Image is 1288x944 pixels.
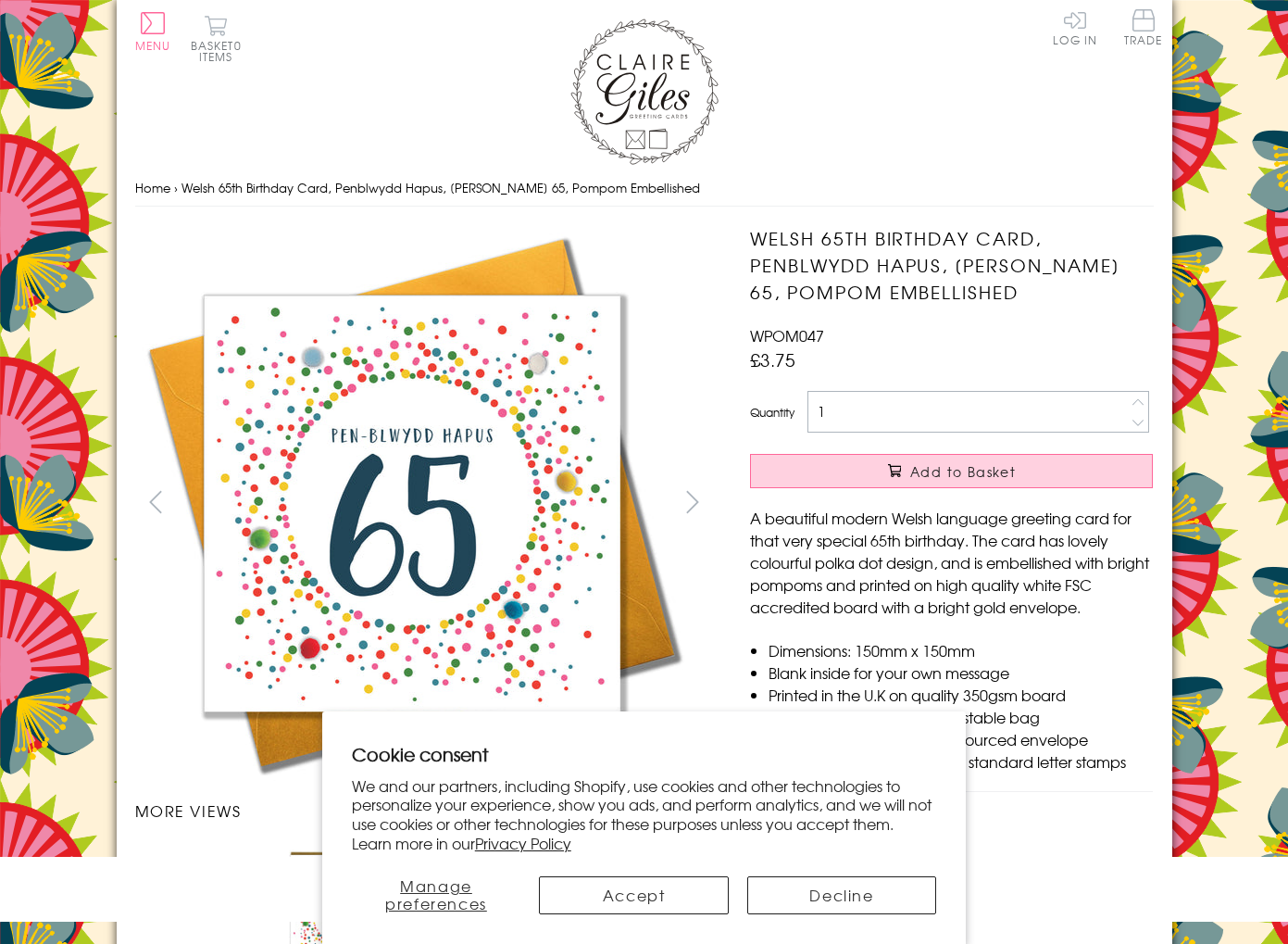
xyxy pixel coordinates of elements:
a: Log In [1053,9,1097,45]
a: Trade [1124,9,1163,49]
label: Quantity [750,404,794,421]
img: Claire Giles Greetings Cards [570,19,719,165]
button: next [671,481,713,522]
button: prev [135,481,177,522]
img: Welsh 65th Birthday Card, Penblwydd Hapus, Dotty 65, Pompom Embellished [135,225,691,781]
span: £3.75 [750,346,795,372]
li: Dimensions: 150mm x 150mm [769,639,1153,661]
span: › [174,179,178,196]
p: A beautiful modern Welsh language greeting card for that very special 65th birthday. The card has... [750,507,1153,618]
button: Menu [135,12,171,51]
span: 0 items [199,37,242,65]
li: Comes wrapped in Compostable bag [769,706,1153,728]
span: Welsh 65th Birthday Card, Penblwydd Hapus, [PERSON_NAME] 65, Pompom Embellished [181,179,700,196]
h3: More views [135,799,714,822]
li: Blank inside for your own message [769,661,1153,684]
h1: Welsh 65th Birthday Card, Penblwydd Hapus, [PERSON_NAME] 65, Pompom Embellished [750,225,1153,305]
span: Menu [135,37,171,54]
a: Home [135,179,170,196]
p: We and our partners, including Shopify, use cookies and other technologies to personalize your ex... [352,776,937,853]
button: Add to Basket [750,454,1153,488]
span: Manage preferences [385,875,487,914]
span: WPOM047 [750,324,824,346]
button: Accept [539,876,728,914]
span: Trade [1124,9,1163,45]
nav: breadcrumbs [135,170,1154,208]
li: Printed in the U.K on quality 350gsm board [769,684,1153,706]
span: Add to Basket [910,462,1016,481]
h2: Cookie consent [352,741,937,767]
button: Decline [747,876,936,914]
a: Privacy Policy [475,832,571,854]
button: Manage preferences [352,876,521,914]
button: Basket0 items [191,15,242,62]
